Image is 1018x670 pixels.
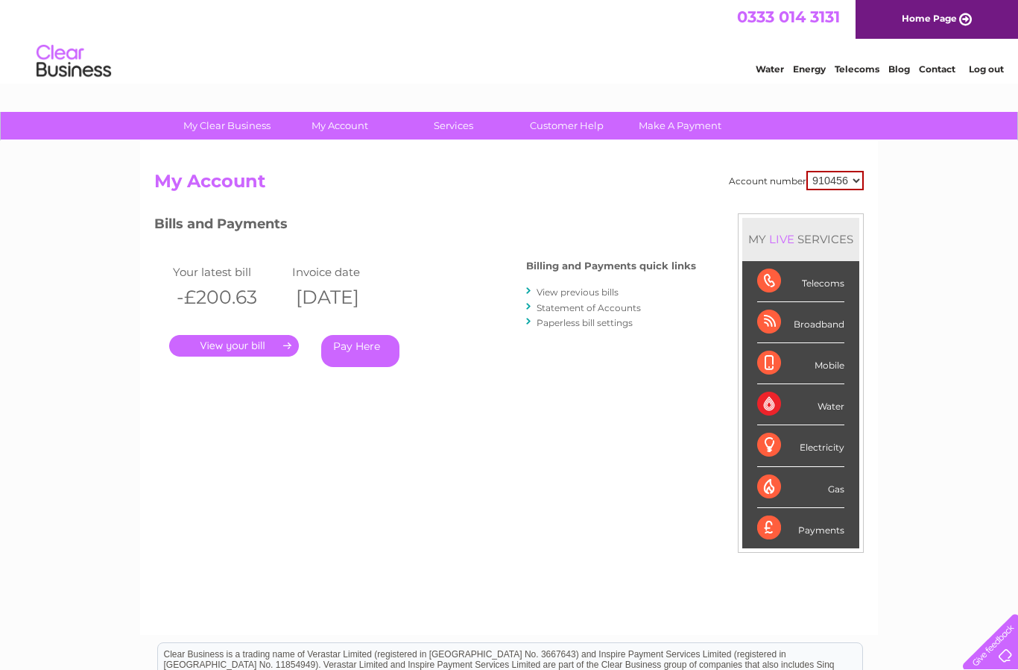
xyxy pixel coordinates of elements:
div: MY SERVICES [742,218,859,260]
a: Make A Payment [619,112,742,140]
h4: Billing and Payments quick links [526,260,696,272]
h2: My Account [154,171,864,199]
a: Contact [919,63,955,75]
img: logo.png [36,39,112,84]
th: [DATE] [288,282,408,313]
a: My Clear Business [165,112,288,140]
a: . [169,335,299,357]
td: Invoice date [288,262,408,282]
a: Services [392,112,515,140]
h3: Bills and Payments [154,213,696,239]
div: Account number [729,171,864,190]
div: Telecoms [757,261,844,302]
a: Customer Help [505,112,628,140]
a: Blog [888,63,910,75]
div: LIVE [766,232,797,246]
th: -£200.63 [169,282,288,313]
a: Energy [793,63,826,75]
a: Pay Here [321,335,399,367]
a: Telecoms [835,63,879,75]
div: Water [757,384,844,425]
div: Payments [757,508,844,548]
a: Water [756,63,784,75]
a: View previous bills [537,287,619,298]
a: Log out [969,63,1004,75]
div: Gas [757,467,844,508]
a: Paperless bill settings [537,317,633,328]
div: Broadband [757,302,844,343]
div: Clear Business is a trading name of Verastar Limited (registered in [GEOGRAPHIC_DATA] No. 3667643... [158,8,862,72]
a: My Account [279,112,402,140]
div: Electricity [757,425,844,466]
a: 0333 014 3131 [737,7,840,26]
td: Your latest bill [169,262,288,282]
a: Statement of Accounts [537,302,641,313]
div: Mobile [757,343,844,384]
